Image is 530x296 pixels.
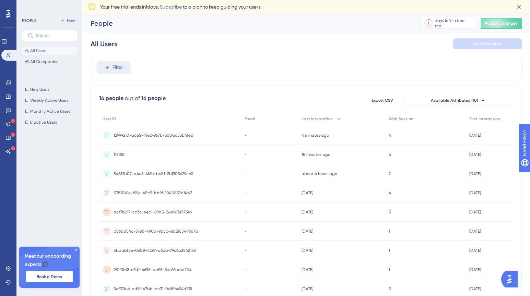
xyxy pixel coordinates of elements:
[469,116,500,122] span: First Interaction
[30,87,49,92] span: New Users
[302,190,313,195] time: [DATE]
[245,171,247,176] span: -
[114,152,125,157] span: 115315
[485,21,518,26] span: Publish Changes
[453,38,522,49] button: Save Segment
[160,4,182,10] a: Subscribe
[25,252,74,269] span: Meet our onboarding experts 🎧
[96,61,131,74] button: Filter
[30,98,68,103] span: Weekly Active Users
[37,274,62,280] span: Book a Demo
[245,229,247,234] span: -
[469,286,481,291] time: [DATE]
[36,33,72,38] input: Search
[245,248,247,253] span: -
[245,152,247,157] span: -
[30,59,58,64] span: All Companies
[469,133,481,138] time: [DATE]
[389,152,391,157] span: 4
[435,18,473,29] div: days left in free trial
[245,190,247,196] span: -
[22,47,78,55] button: All Users
[114,209,192,215] span: acf7b217-cc3c-4ec1-89d5-34e963e773e9
[114,171,193,176] span: 54651b07-a4e6-4f6b-bc81-2b1203c29c60
[114,267,191,272] span: 981f3fd2-e3df-4698-ba95-3ac16adef23d
[469,229,481,234] time: [DATE]
[114,248,196,253] span: 5bdabf5e-0608-4297-a6ab-79c6a3542138
[22,58,78,66] button: All Companies
[58,16,78,25] button: New
[22,107,78,115] button: Monthly Active Users
[245,209,247,215] span: -
[403,95,513,106] button: Available Attributes (10)
[469,190,481,195] time: [DATE]
[91,18,403,28] div: People
[99,94,123,102] div: 16 people
[141,94,166,102] div: 16 people
[389,267,390,272] span: 1
[469,210,481,214] time: [DATE]
[30,109,70,114] span: Monthly Active Users
[469,171,481,176] time: [DATE]
[501,269,522,289] iframe: UserGuiding AI Assistant Launcher
[302,267,313,272] time: [DATE]
[103,116,116,122] span: User ID
[431,98,478,103] span: Available Attributes (10)
[372,98,393,103] span: Export CSV
[389,190,391,196] span: 4
[91,39,117,49] div: All Users
[469,267,481,272] time: [DATE]
[302,133,329,138] time: 4 minutes ago
[125,94,140,102] div: out of
[22,118,78,126] button: Inactive Users
[114,229,198,234] span: b86bd54c-37e5-490d-9a5c-da21c544607a
[365,95,399,106] button: Export CSV
[389,133,391,138] span: 4
[114,190,192,196] span: 5781041e-f99c-45c9-bb9f-1040852c14b3
[26,271,73,282] button: Book a Demo
[114,133,193,138] span: 12999210-ace5-41e2-967b-300ac53b4fed
[481,18,522,29] button: Publish Changes
[302,210,313,214] time: [DATE]
[30,120,57,125] span: Inactive Users
[389,171,391,176] span: 7
[245,286,247,292] span: -
[22,85,78,94] button: New Users
[473,41,502,47] span: Save Segment
[113,63,123,72] span: Filter
[469,152,481,157] time: [DATE]
[389,248,390,253] span: 1
[302,248,313,253] time: [DATE]
[389,229,390,234] span: 1
[389,286,391,292] span: 3
[67,18,75,23] span: New
[302,286,313,291] time: [DATE]
[469,248,481,253] time: [DATE]
[302,229,313,234] time: [DATE]
[302,116,333,122] span: Last Interaction
[22,96,78,104] button: Weekly Active Users
[30,48,46,53] span: All Users
[245,133,247,138] span: -
[245,267,247,272] span: -
[428,21,429,26] div: 1
[114,286,192,292] span: 5ef37fe6-ad9f-47bb-bc31-0df86494d138
[389,209,391,215] span: 3
[302,171,337,176] time: about 4 hours ago
[389,116,413,122] span: Web Session
[302,152,330,157] time: 15 minutes ago
[16,2,43,10] span: Need Help?
[100,3,261,11] span: Your free trial ends in 1 days. to a plan to keep guiding your users.
[22,18,36,23] div: PEOPLE
[245,116,255,122] span: Email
